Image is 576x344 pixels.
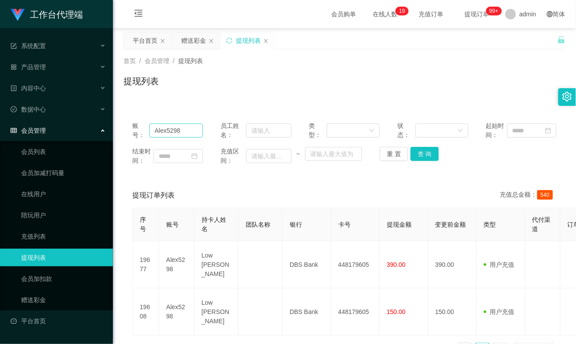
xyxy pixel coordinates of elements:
span: 数据中心 [11,106,46,113]
i: 图标: close [160,38,165,44]
td: Alex5298 [159,241,194,288]
span: 银行 [290,221,302,228]
h1: 工作台代理端 [30,0,83,29]
a: 充值列表 [21,228,106,245]
p: 9 [402,7,405,15]
span: 充值订单 [415,11,448,17]
i: 图标: profile [11,85,17,91]
span: 结束时间： [132,147,153,165]
a: 会员加扣款 [21,270,106,288]
span: 会员管理 [11,127,46,134]
td: 448179605 [331,241,380,288]
span: 序号 [140,216,146,232]
i: 图标: form [11,43,17,49]
span: 提现订单列表 [132,190,175,201]
span: 产品管理 [11,64,46,71]
td: 150.00 [428,288,477,336]
span: 会员管理 [145,57,169,64]
span: 团队名称 [246,221,270,228]
div: 平台首页 [133,32,157,49]
div: 充值总金额： [500,190,557,201]
a: 会员加减打码量 [21,164,106,182]
span: 持卡人姓名 [202,216,226,232]
span: 用户充值 [484,261,515,268]
a: 工作台代理端 [11,11,83,18]
td: 19677 [133,241,159,288]
span: 充值区间： [221,147,246,165]
span: / [173,57,175,64]
input: 请输入 [246,123,292,138]
input: 请输入 [150,123,203,138]
span: 状态： [397,121,415,140]
i: 图标: menu-fold [123,0,153,29]
i: 图标: close [209,38,214,44]
span: 变更前金额 [435,221,466,228]
div: 赠送彩金 [181,32,206,49]
span: 在线人数 [369,11,402,17]
span: 用户充值 [484,308,515,315]
sup: 1051 [486,7,502,15]
span: 类型： [309,121,327,140]
span: 390.00 [387,261,406,268]
button: 重 置 [380,147,408,161]
i: 图标: appstore-o [11,64,17,70]
span: 账号： [132,121,150,140]
span: 提现金额 [387,221,411,228]
a: 提现列表 [21,249,106,266]
td: 448179605 [331,288,380,336]
span: 提现订单 [460,11,494,17]
span: 账号 [166,221,179,228]
span: 卡号 [338,221,351,228]
a: 会员列表 [21,143,106,161]
img: logo.9652507e.png [11,9,25,21]
h1: 提现列表 [123,75,159,88]
span: / [139,57,141,64]
div: 提现列表 [236,32,261,49]
p: 1 [399,7,402,15]
i: 图标: calendar [191,153,198,159]
span: 系统配置 [11,42,46,49]
i: 图标: table [11,127,17,134]
span: 代付渠道 [532,216,551,232]
td: DBS Bank [283,288,331,336]
a: 图标: dashboard平台首页 [11,312,106,330]
i: 图标: close [263,38,269,44]
button: 查 询 [411,147,439,161]
span: 员工姓名： [221,121,246,140]
td: Alex5298 [159,288,194,336]
td: Low [PERSON_NAME] [194,288,239,336]
span: 首页 [123,57,136,64]
i: 图标: check-circle-o [11,106,17,112]
span: 提现列表 [178,57,203,64]
span: 内容中心 [11,85,46,92]
span: 150.00 [387,308,406,315]
td: 390.00 [428,241,477,288]
td: DBS Bank [283,241,331,288]
i: 图标: down [458,128,463,134]
span: 540 [537,190,553,200]
a: 在线用户 [21,185,106,203]
i: 图标: sync [226,37,232,44]
span: ~ [292,150,305,159]
td: Low [PERSON_NAME] [194,241,239,288]
i: 图标: setting [562,92,572,101]
i: 图标: calendar [545,127,551,134]
span: 类型 [484,221,496,228]
i: 图标: unlock [557,36,565,44]
a: 陪玩用户 [21,206,106,224]
input: 请输入最大值为 [305,147,362,161]
span: 起始时间： [486,121,507,140]
i: 图标: global [547,11,553,17]
input: 请输入最小值为 [246,149,292,163]
sup: 19 [396,7,408,15]
a: 赠送彩金 [21,291,106,309]
i: 图标: down [369,128,374,134]
td: 19608 [133,288,159,336]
